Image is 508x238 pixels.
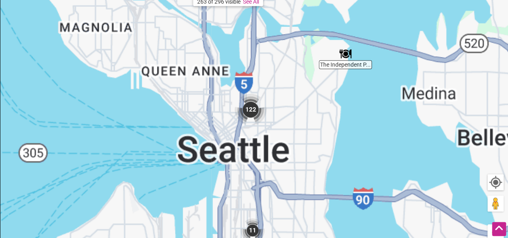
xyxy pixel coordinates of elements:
[231,90,270,129] div: 122
[488,174,504,190] button: Your Location
[488,195,504,212] button: Drag Pegman onto the map to open Street View
[336,45,355,63] div: The Independent Pizzeria
[492,222,506,236] div: Scroll Back to Top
